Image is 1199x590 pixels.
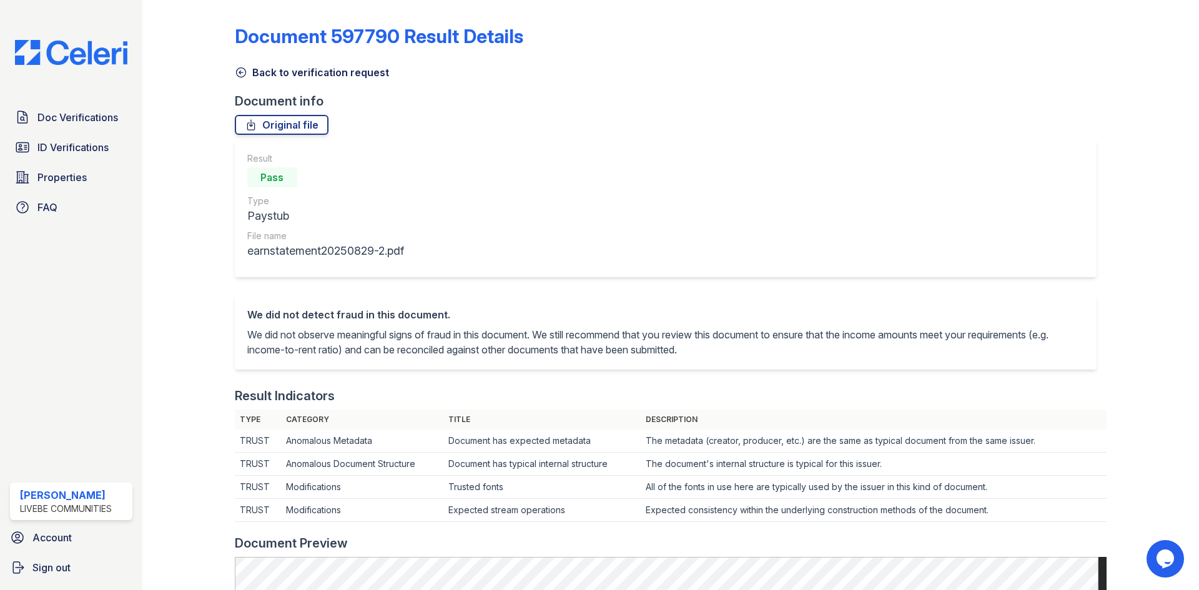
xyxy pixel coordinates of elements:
span: Account [32,530,72,545]
td: All of the fonts in use here are typically used by the issuer in this kind of document. [641,476,1107,499]
div: LiveBe Communities [20,503,112,515]
th: Category [281,410,443,430]
td: Modifications [281,499,443,522]
td: TRUST [235,499,282,522]
a: Back to verification request [235,65,389,80]
a: Document 597790 Result Details [235,25,523,47]
td: TRUST [235,453,282,476]
iframe: chat widget [1147,540,1187,578]
a: Original file [235,115,328,135]
div: Pass [247,167,297,187]
img: CE_Logo_Blue-a8612792a0a2168367f1c8372b55b34899dd931a85d93a1a3d3e32e68fde9ad4.png [5,40,137,65]
th: Title [443,410,641,430]
a: Sign out [5,555,137,580]
a: Account [5,525,137,550]
td: Expected consistency within the underlying construction methods of the document. [641,499,1107,522]
td: Modifications [281,476,443,499]
span: FAQ [37,200,57,215]
div: earnstatement20250829-2.pdf [247,242,404,260]
div: File name [247,230,404,242]
div: Type [247,195,404,207]
td: Expected stream operations [443,499,641,522]
div: We did not detect fraud in this document. [247,307,1084,322]
td: The metadata (creator, producer, etc.) are the same as typical document from the same issuer. [641,430,1107,453]
td: TRUST [235,430,282,453]
div: Paystub [247,207,404,225]
span: Doc Verifications [37,110,118,125]
td: The document's internal structure is typical for this issuer. [641,453,1107,476]
a: Properties [10,165,132,190]
th: Description [641,410,1107,430]
td: Anomalous Metadata [281,430,443,453]
a: Doc Verifications [10,105,132,130]
span: Properties [37,170,87,185]
td: Anomalous Document Structure [281,453,443,476]
div: Document Preview [235,534,348,552]
span: Sign out [32,560,71,575]
td: Document has typical internal structure [443,453,641,476]
div: Result [247,152,404,165]
a: ID Verifications [10,135,132,160]
td: Document has expected metadata [443,430,641,453]
p: We did not observe meaningful signs of fraud in this document. We still recommend that you review... [247,327,1084,357]
div: Result Indicators [235,387,335,405]
div: Document info [235,92,1107,110]
div: [PERSON_NAME] [20,488,112,503]
th: Type [235,410,282,430]
a: FAQ [10,195,132,220]
span: ID Verifications [37,140,109,155]
td: Trusted fonts [443,476,641,499]
td: TRUST [235,476,282,499]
